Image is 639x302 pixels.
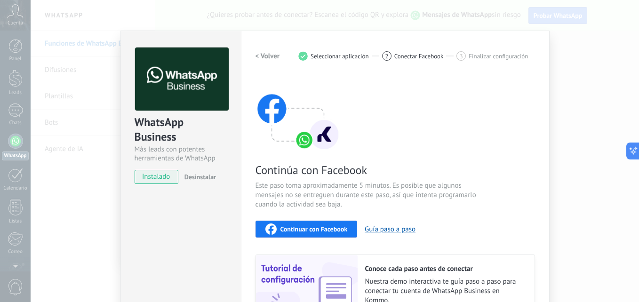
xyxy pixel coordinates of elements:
span: Seleccionar aplicación [311,53,369,60]
span: 3 [460,52,463,60]
h2: < Volver [256,52,280,61]
div: WhatsApp Business [135,115,227,145]
span: Desinstalar [184,173,216,181]
span: 2 [385,52,388,60]
span: instalado [135,170,178,184]
img: connect with facebook [256,76,340,151]
h2: Conoce cada paso antes de conectar [365,264,525,273]
div: Más leads con potentes herramientas de WhatsApp [135,145,227,163]
span: Conectar Facebook [394,53,444,60]
span: Este paso toma aproximadamente 5 minutos. Es posible que algunos mensajes no se entreguen durante... [256,181,479,209]
button: Desinstalar [181,170,216,184]
span: Finalizar configuración [469,53,528,60]
button: Guía paso a paso [365,225,415,234]
button: < Volver [256,48,280,64]
button: Continuar con Facebook [256,221,358,238]
img: logo_main.png [135,48,229,111]
span: Continuar con Facebook [280,226,348,232]
span: Continúa con Facebook [256,163,479,177]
